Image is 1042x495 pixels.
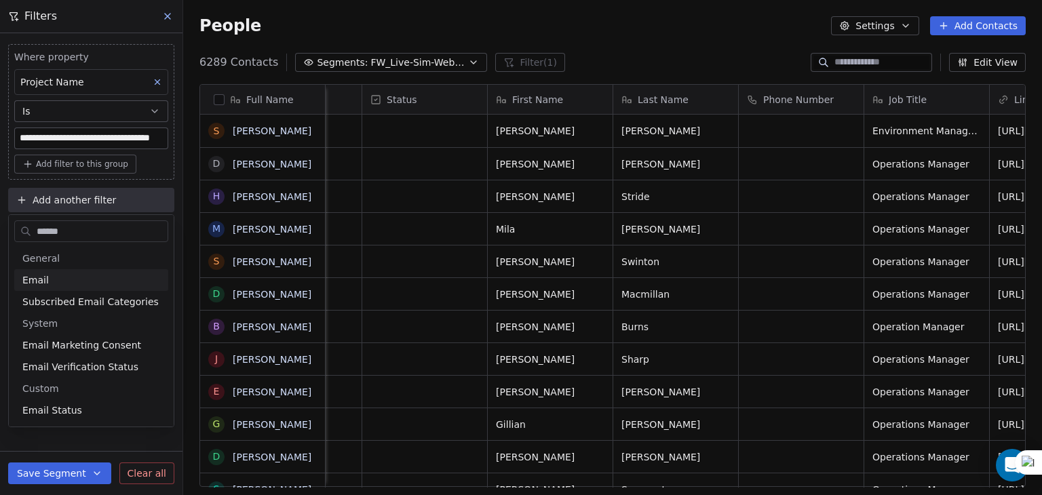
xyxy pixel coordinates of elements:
[22,252,60,265] span: General
[14,248,168,421] div: Suggestions
[22,382,59,395] span: Custom
[22,295,159,309] span: Subscribed Email Categories
[22,360,138,374] span: Email Verification Status
[22,403,82,417] span: Email Status
[22,317,58,330] span: System
[22,338,141,352] span: Email Marketing Consent
[22,273,49,287] span: Email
